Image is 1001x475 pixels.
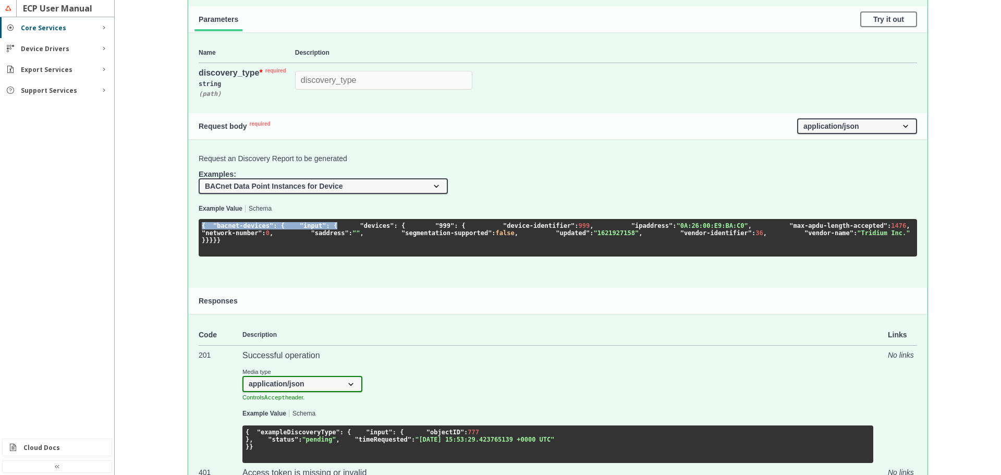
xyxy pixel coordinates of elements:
button: Schema [249,205,272,213]
div: string [199,78,295,90]
th: Description [295,43,917,63]
span: 36 [755,229,763,237]
td: 201 [199,346,242,464]
small: Media type [242,369,362,375]
span: "exampleDiscoveryType" [257,429,340,436]
span: "device-identifier" [503,222,575,229]
td: Description [242,324,873,346]
p: Successful operation [242,351,873,360]
code: Accept [264,394,285,401]
span: "max-apdu-length-accepted" [789,222,887,229]
span: "pending" [302,436,336,443]
span: : [464,429,468,436]
span: : [673,222,676,229]
span: "saddress" [311,229,349,237]
span: "input" [366,429,393,436]
span: "updated" [556,229,590,237]
span: , [590,222,593,229]
span: "" [352,229,360,237]
span: : { [393,429,404,436]
td: Links [873,324,917,346]
span: : [590,229,593,237]
span: Examples: [199,170,236,178]
span: "bacnet-devices" [213,222,274,229]
span: "segmentation-supported" [401,229,492,237]
code: } } } } } [202,222,948,244]
button: Example Value [199,205,242,213]
span: , [360,229,363,237]
span: : [411,436,415,443]
span: : [853,229,857,237]
span: : [298,436,302,443]
span: , [639,229,642,237]
p: Request an Discovery Report to be generated [199,154,917,163]
span: 999 [579,222,590,229]
span: : { [454,222,466,229]
span: "input" [300,222,326,229]
span: : [262,229,266,237]
span: , [336,436,339,443]
span: "status" [268,436,298,443]
select: Media Type [242,376,362,392]
span: 777 [468,429,479,436]
span: "1621927158" [593,229,639,237]
span: false [496,229,515,237]
h4: Request body [199,122,797,130]
small: Controls header. [242,394,304,400]
i: No links [888,351,914,359]
div: ( path ) [199,90,295,98]
button: Schema [292,410,315,418]
span: : [752,229,755,237]
span: : { [326,222,337,229]
th: Name [199,43,295,63]
span: 1476 [891,222,906,229]
span: Parameters [199,15,238,23]
td: Code [199,324,242,346]
span: : [349,229,352,237]
span: "[DATE] 15:53:29.423765139 +0000 UTC" [415,436,554,443]
span: "vendor-name" [804,229,853,237]
span: , [906,222,910,229]
span: 0 [266,229,270,237]
h4: Responses [199,297,917,305]
span: : [575,222,578,229]
span: "network-number" [202,229,262,237]
button: Example Value [242,410,286,418]
span: : { [394,222,406,229]
select: Request content type [797,118,917,134]
span: : [887,222,891,229]
span: : { [273,222,285,229]
span: { [202,222,205,229]
button: Try it out [860,11,917,27]
span: : { [340,429,351,436]
span: , [270,229,273,237]
code: }, } } [246,429,554,450]
div: discovery_type [199,68,289,78]
span: , [763,229,767,237]
span: "Tridium Inc." [857,229,910,237]
span: "999" [435,222,454,229]
span: "ipaddress" [631,222,673,229]
span: "0A:26:00:E9:BA:C0" [676,222,748,229]
span: : [492,229,495,237]
span: "objectID" [426,429,464,436]
span: , [748,222,752,229]
span: "devices" [360,222,394,229]
span: , [515,229,518,237]
span: "vendor-identifier" [680,229,752,237]
input: discovery_type [295,71,472,90]
span: "timeRequested" [355,436,411,443]
span: { [246,429,249,436]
